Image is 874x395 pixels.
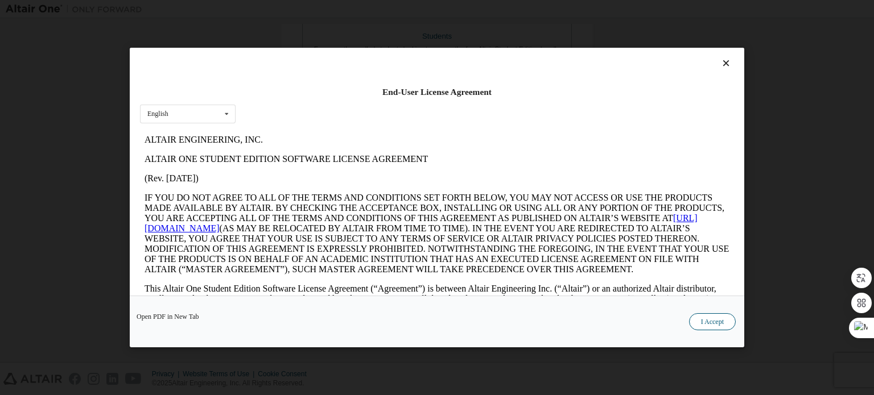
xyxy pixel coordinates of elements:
[5,153,589,194] p: This Altair One Student Edition Software License Agreement (“Agreement”) is between Altair Engine...
[5,24,589,34] p: ALTAIR ONE STUDENT EDITION SOFTWARE LICENSE AGREEMENT
[147,110,168,117] div: English
[5,83,558,103] a: [URL][DOMAIN_NAME]
[689,313,736,330] button: I Accept
[140,86,734,98] div: End-User License Agreement
[137,313,199,320] a: Open PDF in New Tab
[5,63,589,144] p: IF YOU DO NOT AGREE TO ALL OF THE TERMS AND CONDITIONS SET FORTH BELOW, YOU MAY NOT ACCESS OR USE...
[5,5,589,15] p: ALTAIR ENGINEERING, INC.
[5,43,589,53] p: (Rev. [DATE])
